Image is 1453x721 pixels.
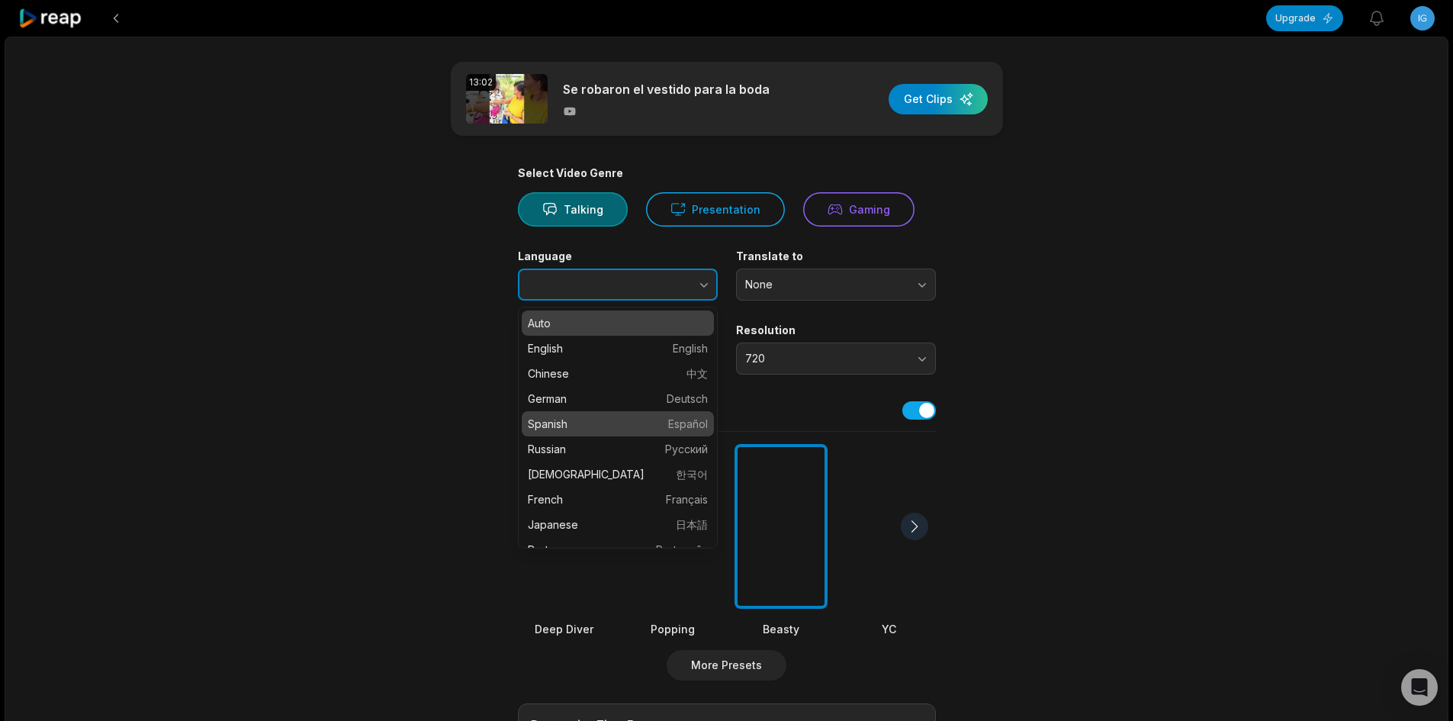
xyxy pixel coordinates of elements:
[673,340,708,356] span: English
[736,249,936,263] label: Translate to
[676,517,708,533] span: 日本語
[1401,669,1438,706] div: Open Intercom Messenger
[686,365,708,381] span: 中文
[676,466,708,482] span: 한국어
[528,391,708,407] p: German
[518,249,718,263] label: Language
[528,441,708,457] p: Russian
[528,365,708,381] p: Chinese
[736,269,936,301] button: None
[1266,5,1343,31] button: Upgrade
[889,84,988,114] button: Get Clips
[518,166,936,180] div: Select Video Genre
[528,416,708,432] p: Spanish
[528,340,708,356] p: English
[626,621,719,637] div: Popping
[745,278,905,291] span: None
[665,441,708,457] span: Русский
[843,621,936,637] div: YC
[528,517,708,533] p: Japanese
[736,323,936,337] label: Resolution
[667,650,786,681] button: More Presets
[528,491,708,507] p: French
[518,621,611,637] div: Deep Diver
[666,491,708,507] span: Français
[667,391,708,407] span: Deutsch
[736,343,936,375] button: 720
[646,192,785,227] button: Presentation
[518,192,628,227] button: Talking
[656,542,708,558] span: Português
[563,80,770,98] p: Se robaron el vestido para la boda
[528,315,708,331] p: Auto
[735,621,828,637] div: Beasty
[803,192,915,227] button: Gaming
[668,416,708,432] span: Español
[466,74,496,91] div: 13:02
[745,352,905,365] span: 720
[528,466,708,482] p: [DEMOGRAPHIC_DATA]
[528,542,708,558] p: Portuguese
